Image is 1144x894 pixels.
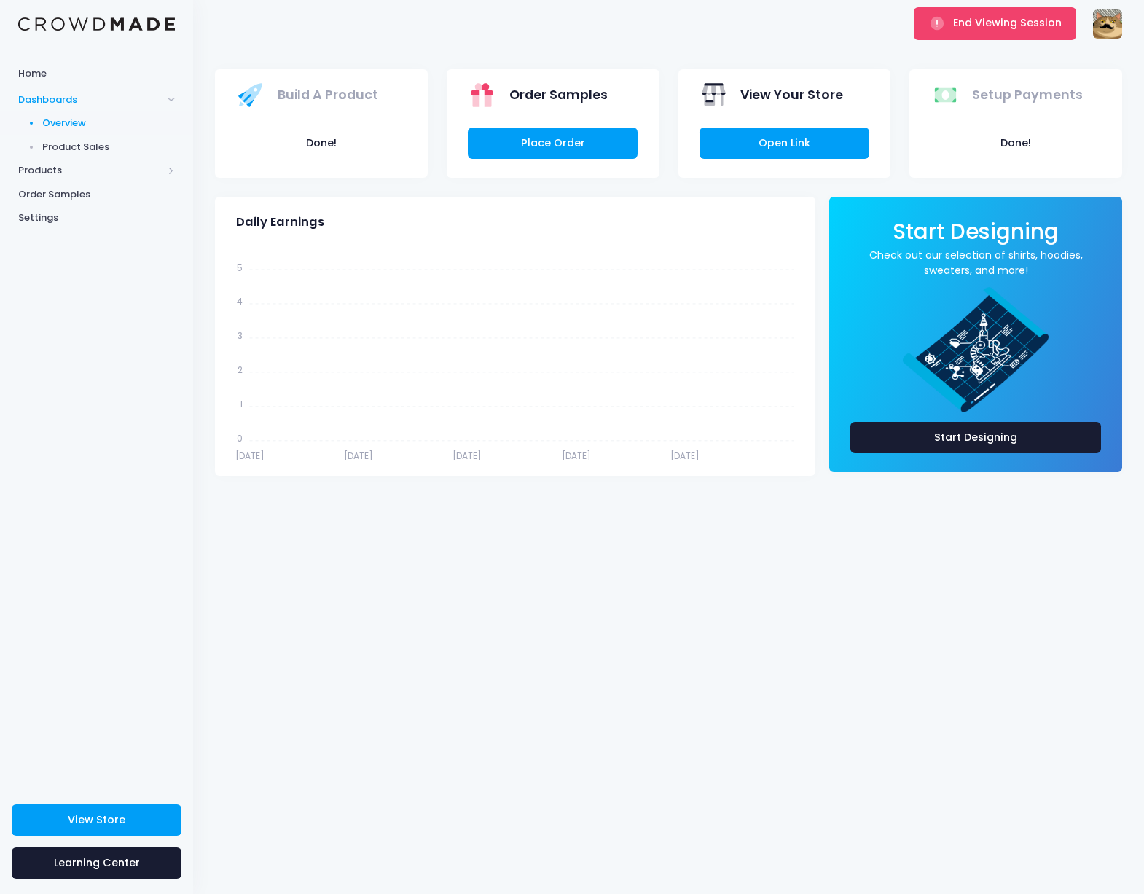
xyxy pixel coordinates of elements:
tspan: [DATE] [452,450,482,462]
span: Order Samples [509,85,608,104]
a: Start Designing [850,422,1101,453]
tspan: 1 [240,398,243,410]
tspan: 3 [238,329,243,342]
tspan: [DATE] [562,450,591,462]
span: View Your Store [740,85,843,104]
tspan: [DATE] [235,450,265,462]
a: Start Designing [893,229,1059,243]
span: Home [18,66,175,81]
span: Start Designing [893,216,1059,246]
img: Logo [18,17,175,31]
span: Learning Center [54,855,140,870]
span: Setup Payments [972,85,1083,104]
a: View Store [12,804,181,836]
tspan: 5 [237,261,243,273]
span: Build A Product [278,85,378,104]
span: Overview [42,116,176,130]
a: Open Link [700,128,869,159]
span: Daily Earnings [236,215,324,230]
span: Products [18,163,162,178]
span: End Viewing Session [953,15,1062,30]
button: Done! [236,128,406,159]
span: Order Samples [18,187,175,202]
tspan: 4 [237,295,243,307]
tspan: [DATE] [344,450,373,462]
button: End Viewing Session [914,7,1076,39]
tspan: 0 [237,432,243,444]
img: User [1093,9,1122,39]
span: Settings [18,211,175,225]
span: Product Sales [42,140,176,154]
span: View Store [68,812,125,827]
span: Dashboards [18,93,162,107]
a: Learning Center [12,847,181,879]
button: Done! [931,128,1101,159]
tspan: 2 [238,364,243,376]
a: Check out our selection of shirts, hoodies, sweaters, and more! [850,248,1101,278]
a: Place Order [468,128,638,159]
tspan: [DATE] [670,450,700,462]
